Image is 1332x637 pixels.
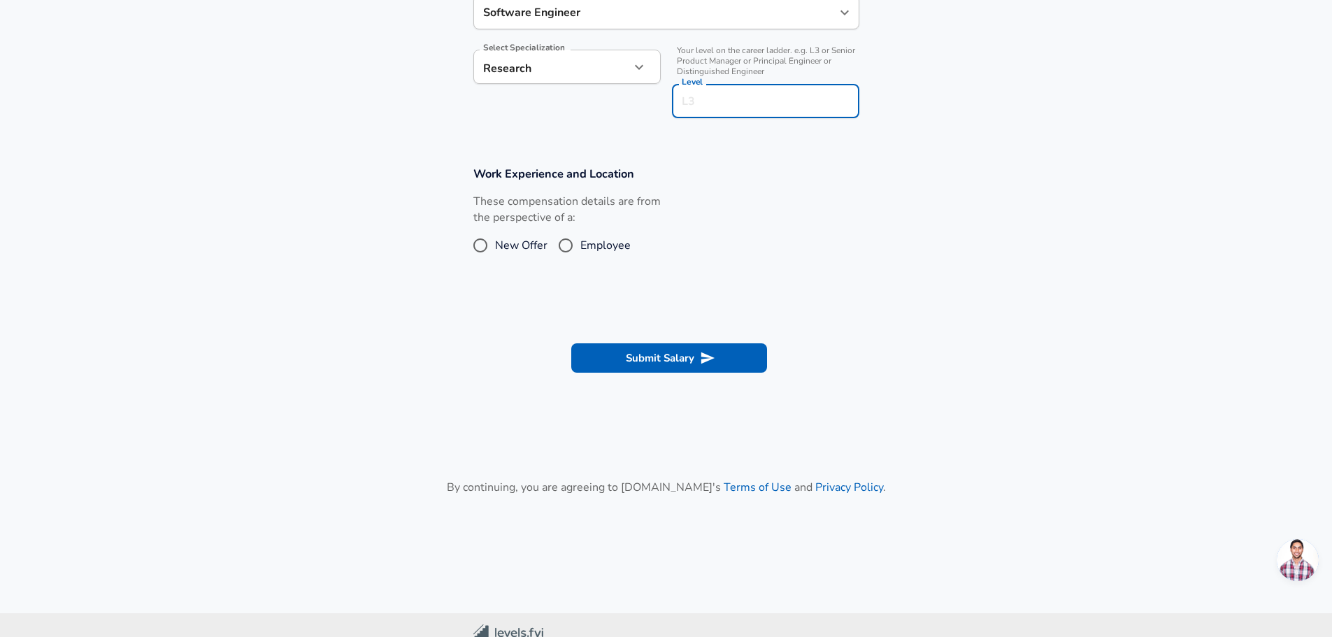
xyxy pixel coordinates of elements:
[672,45,859,77] span: Your level on the career ladder. e.g. L3 or Senior Product Manager or Principal Engineer or Disti...
[483,43,564,52] label: Select Specialization
[682,78,703,86] label: Level
[473,50,630,84] div: Research
[473,166,859,182] h3: Work Experience and Location
[815,480,883,495] a: Privacy Policy
[580,237,631,254] span: Employee
[495,237,547,254] span: New Offer
[724,480,792,495] a: Terms of Use
[678,90,853,112] input: L3
[835,3,854,22] button: Open
[1277,539,1319,581] div: Open chat
[473,194,661,226] label: These compensation details are from the perspective of a:
[571,343,767,373] button: Submit Salary
[480,1,832,23] input: Software Engineer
